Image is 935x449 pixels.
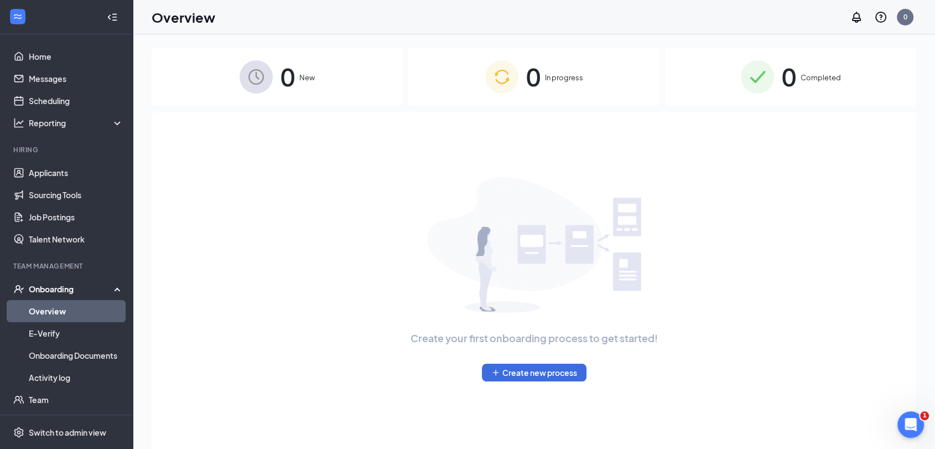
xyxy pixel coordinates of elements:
[29,411,123,433] a: DocumentsCrown
[12,11,23,22] svg: WorkstreamLogo
[411,331,658,346] span: Create your first onboarding process to get started!
[13,145,121,154] div: Hiring
[29,300,123,322] a: Overview
[29,45,123,68] a: Home
[107,12,118,23] svg: Collapse
[13,261,121,271] div: Team Management
[29,206,123,228] a: Job Postings
[29,90,123,112] a: Scheduling
[29,162,123,184] a: Applicants
[29,68,123,90] a: Messages
[29,427,106,438] div: Switch to admin view
[29,344,123,367] a: Onboarding Documents
[299,72,315,83] span: New
[491,368,500,377] svg: Plus
[874,11,887,24] svg: QuestionInfo
[920,411,929,420] span: 1
[482,364,586,381] button: PlusCreate new process
[897,411,924,438] iframe: Intercom live chat
[152,8,215,27] h1: Overview
[29,367,123,389] a: Activity log
[29,228,123,250] a: Talent Network
[903,12,907,22] div: 0
[29,322,123,344] a: E-Verify
[280,58,295,96] span: 0
[801,72,841,83] span: Completed
[29,117,124,128] div: Reporting
[13,427,24,438] svg: Settings
[526,58,541,96] span: 0
[782,58,796,96] span: 0
[29,283,114,295] div: Onboarding
[545,72,583,83] span: In progress
[29,184,123,206] a: Sourcing Tools
[850,11,863,24] svg: Notifications
[13,117,24,128] svg: Analysis
[29,389,123,411] a: Team
[13,283,24,295] svg: UserCheck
